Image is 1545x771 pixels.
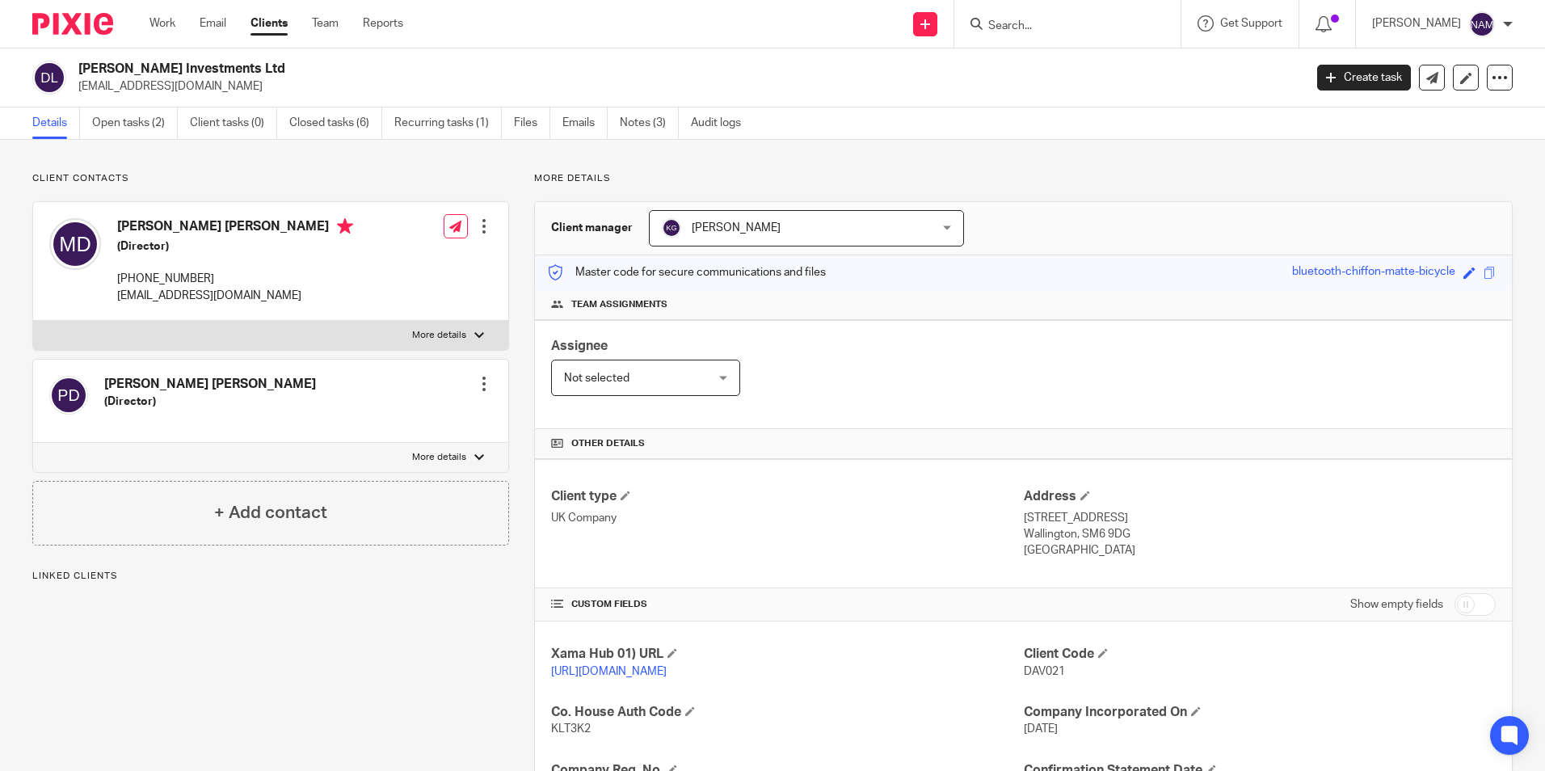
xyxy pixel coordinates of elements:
h3: Client manager [551,220,633,236]
h4: CUSTOM FIELDS [551,598,1023,611]
a: Details [32,107,80,139]
span: [PERSON_NAME] [692,222,781,234]
p: More details [412,329,466,342]
p: UK Company [551,510,1023,526]
h4: [PERSON_NAME] [PERSON_NAME] [104,376,316,393]
span: [DATE] [1024,723,1058,735]
span: DAV021 [1024,666,1065,677]
p: [PERSON_NAME] [1372,15,1461,32]
h5: (Director) [117,238,353,255]
h2: [PERSON_NAME] Investments Ltd [78,61,1050,78]
h4: Client type [551,488,1023,505]
a: Reports [363,15,403,32]
a: Create task [1317,65,1411,91]
p: [EMAIL_ADDRESS][DOMAIN_NAME] [117,288,353,304]
p: Master code for secure communications and files [547,264,826,280]
span: Not selected [564,373,629,384]
input: Search [987,19,1132,34]
span: Other details [571,437,645,450]
p: [PHONE_NUMBER] [117,271,353,287]
div: bluetooth-chiffon-matte-bicycle [1292,263,1455,282]
span: Get Support [1220,18,1282,29]
a: Work [149,15,175,32]
a: Open tasks (2) [92,107,178,139]
p: [GEOGRAPHIC_DATA] [1024,542,1496,558]
a: Client tasks (0) [190,107,277,139]
img: svg%3E [32,61,66,95]
h4: Xama Hub 01) URL [551,646,1023,663]
img: svg%3E [662,218,681,238]
h5: (Director) [104,394,316,410]
a: Closed tasks (6) [289,107,382,139]
span: Team assignments [571,298,667,311]
a: Audit logs [691,107,753,139]
a: Emails [562,107,608,139]
p: More details [534,172,1513,185]
h4: + Add contact [214,500,327,525]
h4: [PERSON_NAME] [PERSON_NAME] [117,218,353,238]
p: Linked clients [32,570,509,583]
p: [EMAIL_ADDRESS][DOMAIN_NAME] [78,78,1293,95]
img: svg%3E [49,218,101,270]
h4: Co. House Auth Code [551,704,1023,721]
img: svg%3E [1469,11,1495,37]
a: Recurring tasks (1) [394,107,502,139]
span: Assignee [551,339,608,352]
p: [STREET_ADDRESS] [1024,510,1496,526]
span: KLT3K2 [551,723,591,735]
label: Show empty fields [1350,596,1443,613]
p: More details [412,451,466,464]
h4: Company Incorporated On [1024,704,1496,721]
i: Primary [337,218,353,234]
img: Pixie [32,13,113,35]
h4: Address [1024,488,1496,505]
a: Notes (3) [620,107,679,139]
p: Wallington, SM6 9DG [1024,526,1496,542]
img: svg%3E [49,376,88,415]
a: Email [200,15,226,32]
a: [URL][DOMAIN_NAME] [551,666,667,677]
a: Team [312,15,339,32]
a: Clients [250,15,288,32]
p: Client contacts [32,172,509,185]
a: Files [514,107,550,139]
h4: Client Code [1024,646,1496,663]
